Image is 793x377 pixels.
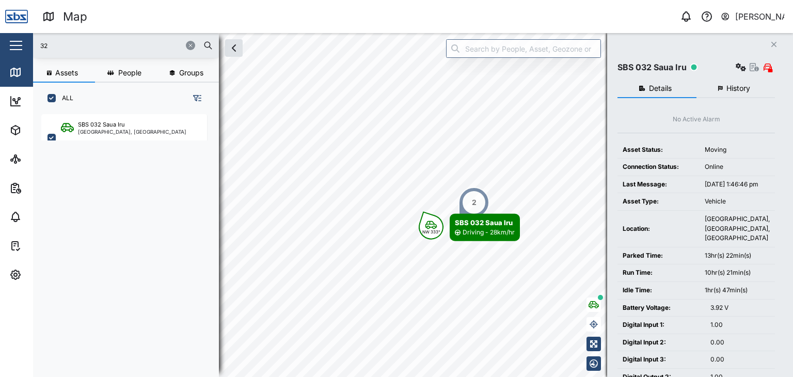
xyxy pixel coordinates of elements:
[705,162,770,172] div: Online
[705,286,770,295] div: 1hr(s) 47min(s)
[27,240,55,252] div: Tasks
[673,115,720,124] div: No Active Alarm
[27,67,50,78] div: Map
[623,145,694,155] div: Asset Status:
[623,338,700,348] div: Digital Input 2:
[41,111,218,369] div: grid
[705,180,770,190] div: [DATE] 1:46:46 pm
[705,145,770,155] div: Moving
[27,182,62,194] div: Reports
[56,94,73,102] label: ALL
[5,5,28,28] img: Main Logo
[78,120,125,129] div: SBS 032 Saua Iru
[623,286,694,295] div: Idle Time:
[623,224,694,234] div: Location:
[55,69,78,76] span: Assets
[27,211,59,223] div: Alarms
[463,228,515,238] div: Driving - 28km/hr
[710,320,770,330] div: 1.00
[623,251,694,261] div: Parked Time:
[710,303,770,313] div: 3.92 V
[623,355,700,365] div: Digital Input 3:
[419,214,520,241] div: Map marker
[705,214,770,243] div: [GEOGRAPHIC_DATA], [GEOGRAPHIC_DATA], [GEOGRAPHIC_DATA]
[179,69,203,76] span: Groups
[27,124,59,136] div: Assets
[63,8,87,26] div: Map
[710,355,770,365] div: 0.00
[27,269,64,280] div: Settings
[27,153,52,165] div: Sites
[649,85,672,92] span: Details
[623,320,700,330] div: Digital Input 1:
[455,217,515,228] div: SBS 032 Saua Iru
[623,268,694,278] div: Run Time:
[623,303,700,313] div: Battery Voltage:
[422,230,440,234] div: NW 333°
[617,61,687,74] div: SBS 032 Saua Iru
[710,338,770,348] div: 0.00
[33,33,793,377] canvas: Map
[705,251,770,261] div: 13hr(s) 22min(s)
[735,10,785,23] div: [PERSON_NAME]
[78,129,186,134] div: [GEOGRAPHIC_DATA], [GEOGRAPHIC_DATA]
[39,38,213,53] input: Search assets or drivers
[720,9,785,24] button: [PERSON_NAME]
[705,268,770,278] div: 10hr(s) 21min(s)
[623,197,694,207] div: Asset Type:
[623,162,694,172] div: Connection Status:
[446,39,601,58] input: Search by People, Asset, Geozone or Place
[458,187,489,218] div: Map marker
[472,197,477,208] div: 2
[623,180,694,190] div: Last Message:
[27,96,73,107] div: Dashboard
[118,69,141,76] span: People
[726,85,750,92] span: History
[705,197,770,207] div: Vehicle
